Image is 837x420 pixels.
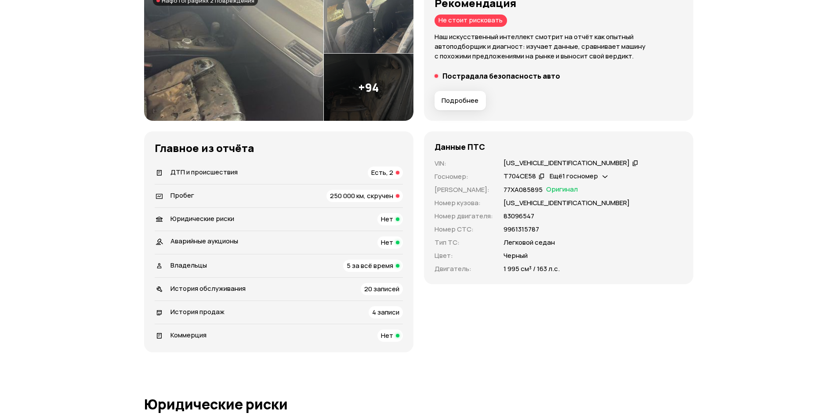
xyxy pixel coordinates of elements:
span: Нет [381,238,393,247]
h3: Главное из отчёта [155,142,403,154]
span: Коммерция [170,330,207,340]
p: Номер кузова : [435,198,493,208]
h5: Пострадала безопасность авто [442,72,560,80]
span: 5 за всё время [347,261,393,270]
span: 4 записи [372,308,399,317]
p: Номер СТС : [435,224,493,234]
span: Владельцы [170,261,207,270]
span: Нет [381,331,393,340]
h1: Юридические риски [144,396,693,412]
p: Госномер : [435,172,493,181]
p: 83096547 [504,211,534,221]
span: Подробнее [442,96,478,105]
p: Черный [504,251,528,261]
p: Цвет : [435,251,493,261]
span: Ещё 1 госномер [550,171,598,181]
button: Подробнее [435,91,486,110]
p: [PERSON_NAME] : [435,185,493,195]
p: Двигатель : [435,264,493,274]
div: Т704СЕ58 [504,172,536,181]
span: Юридические риски [170,214,234,223]
h4: Данные ПТС [435,142,485,152]
span: Оригинал [546,185,578,195]
p: 77ХА085895 [504,185,543,195]
p: [US_VEHICLE_IDENTIFICATION_NUMBER] [504,198,630,208]
span: 250 000 км, скручен [330,191,393,200]
span: История продаж [170,307,225,316]
p: 9961315787 [504,224,539,234]
span: Нет [381,214,393,224]
span: ДТП и происшествия [170,167,238,177]
p: 1 995 см³ / 163 л.с. [504,264,560,274]
span: Есть, 2 [371,168,393,177]
div: [US_VEHICLE_IDENTIFICATION_NUMBER] [504,159,630,168]
p: Легковой седан [504,238,555,247]
span: Пробег [170,191,194,200]
span: 20 записей [364,284,399,293]
span: История обслуживания [170,284,246,293]
div: Не стоит рисковать [435,14,507,27]
p: Тип ТС : [435,238,493,247]
p: Номер двигателя : [435,211,493,221]
p: Наш искусственный интеллект смотрит на отчёт как опытный автоподборщик и диагност: изучает данные... [435,32,683,61]
p: VIN : [435,159,493,168]
span: Аварийные аукционы [170,236,238,246]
